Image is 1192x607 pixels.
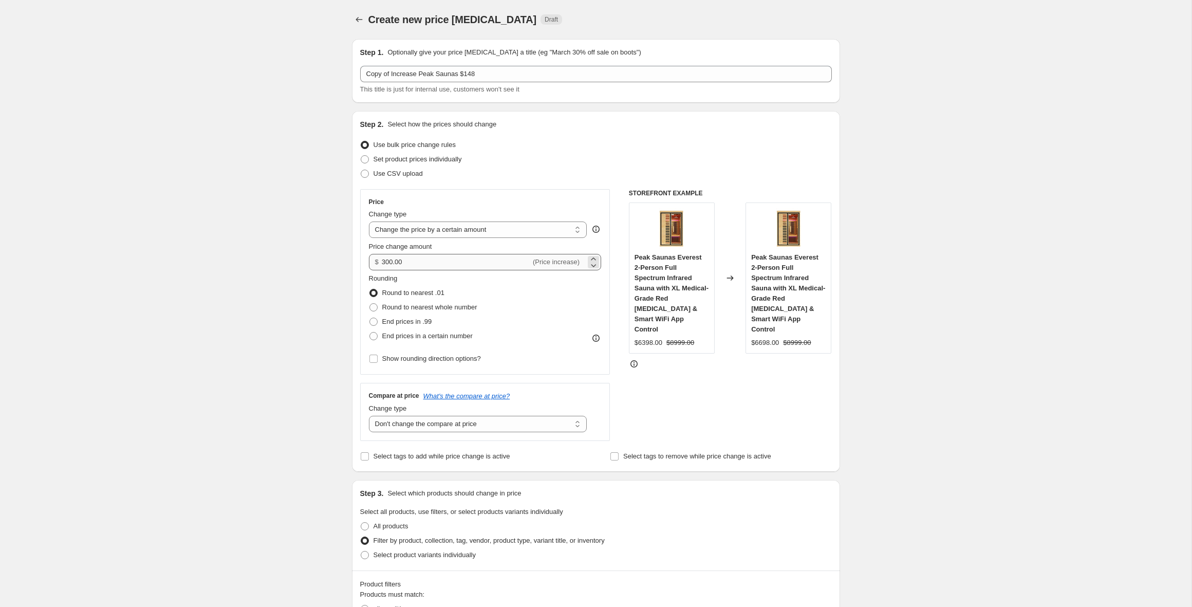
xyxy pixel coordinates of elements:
span: Use CSV upload [374,170,423,177]
span: End prices in .99 [382,318,432,325]
span: Show rounding direction options? [382,355,481,362]
span: This title is just for internal use, customers won't see it [360,85,519,93]
span: Create new price [MEDICAL_DATA] [368,14,537,25]
h2: Step 1. [360,47,384,58]
img: 530_1_-3_80x.jpg [651,208,692,249]
span: Rounding [369,274,398,282]
h3: Compare at price [369,392,419,400]
span: Price change amount [369,243,432,250]
h6: STOREFRONT EXAMPLE [629,189,832,197]
span: Select product variants individually [374,551,476,559]
span: End prices in a certain number [382,332,473,340]
div: Product filters [360,579,832,590]
span: Round to nearest .01 [382,289,444,297]
span: Filter by product, collection, tag, vendor, product type, variant title, or inventory [374,537,605,544]
strike: $8999.00 [783,338,811,348]
span: Products must match: [360,591,425,598]
h2: Step 2. [360,119,384,130]
span: Change type [369,210,407,218]
span: Select all products, use filters, or select products variants individually [360,508,563,516]
h3: Price [369,198,384,206]
div: $6398.00 [635,338,662,348]
button: What's the compare at price? [423,392,510,400]
img: 530_1_-3_80x.jpg [768,208,809,249]
span: Draft [545,15,558,24]
span: Select tags to remove while price change is active [623,452,771,460]
span: Use bulk price change rules [374,141,456,149]
p: Select how the prices should change [387,119,496,130]
strike: $8999.00 [666,338,694,348]
div: help [591,224,601,234]
span: (Price increase) [533,258,580,266]
span: Change type [369,404,407,412]
span: Peak Saunas Everest 2-Person Full Spectrum Infrared Sauna with XL Medical-Grade Red [MEDICAL_DATA... [751,253,825,333]
span: Set product prices individually [374,155,462,163]
button: Price change jobs [352,12,366,27]
p: Select which products should change in price [387,488,521,499]
span: Round to nearest whole number [382,303,477,311]
span: $ [375,258,379,266]
h2: Step 3. [360,488,384,499]
input: 30% off holiday sale [360,66,832,82]
div: $6698.00 [751,338,779,348]
p: Optionally give your price [MEDICAL_DATA] a title (eg "March 30% off sale on boots") [387,47,641,58]
span: Peak Saunas Everest 2-Person Full Spectrum Infrared Sauna with XL Medical-Grade Red [MEDICAL_DATA... [635,253,709,333]
span: All products [374,522,408,530]
input: -10.00 [382,254,531,270]
span: Select tags to add while price change is active [374,452,510,460]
